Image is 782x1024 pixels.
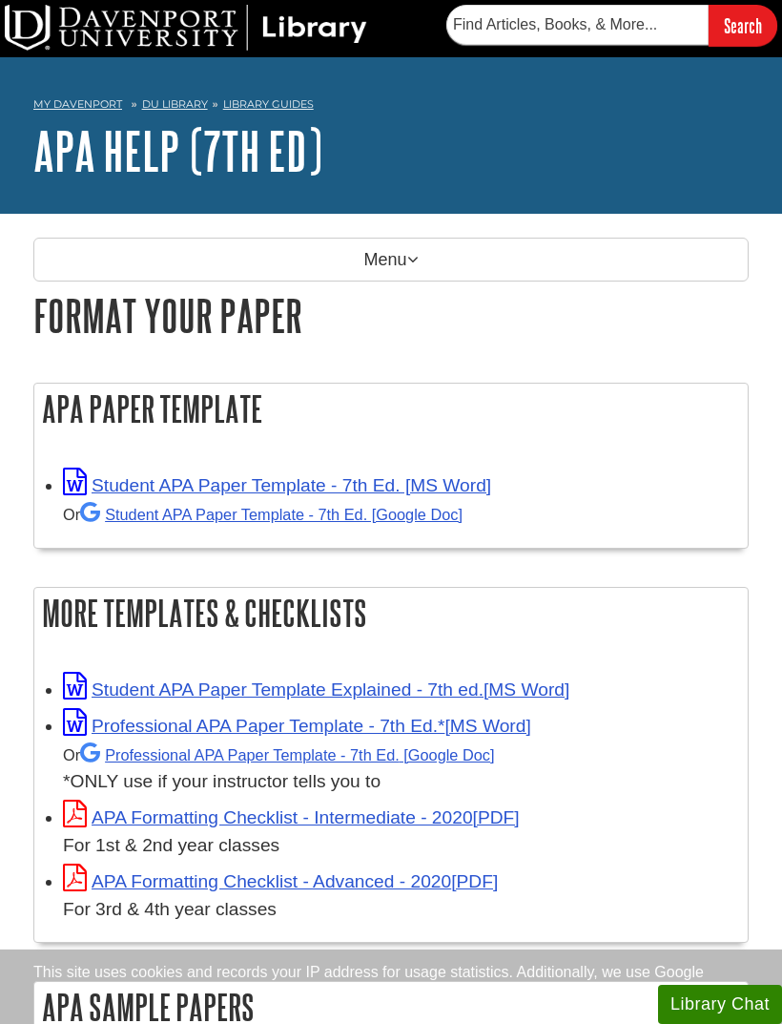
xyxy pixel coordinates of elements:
input: Find Articles, Books, & More... [446,5,709,45]
small: Or [63,506,463,523]
a: DU Library [142,97,208,111]
a: APA Help (7th Ed) [33,121,322,180]
img: DU Library [5,5,367,51]
div: For 3rd & 4th year classes [63,896,738,924]
p: Menu [33,238,749,282]
h2: More Templates & Checklists [34,588,748,638]
button: Library Chat [658,985,782,1024]
h2: APA Paper Template [34,384,748,434]
a: Professional APA Paper Template - 7th Ed. [80,746,494,763]
input: Search [709,5,777,46]
div: For 1st & 2nd year classes [63,832,738,860]
a: My Davenport [33,96,122,113]
h1: Format Your Paper [33,291,749,340]
a: Link opens in new window [63,475,491,495]
a: Link opens in new window [63,716,531,736]
div: *ONLY use if your instructor tells you to [63,741,738,797]
form: Searches DU Library's articles, books, and more [446,5,777,46]
a: Link opens in new window [63,679,569,700]
nav: breadcrumb [33,92,749,122]
a: Link opens in new window [63,807,520,827]
a: Link opens in new window [63,871,498,891]
a: Student APA Paper Template - 7th Ed. [Google Doc] [80,506,463,523]
small: Or [63,746,494,763]
a: Library Guides [223,97,314,111]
